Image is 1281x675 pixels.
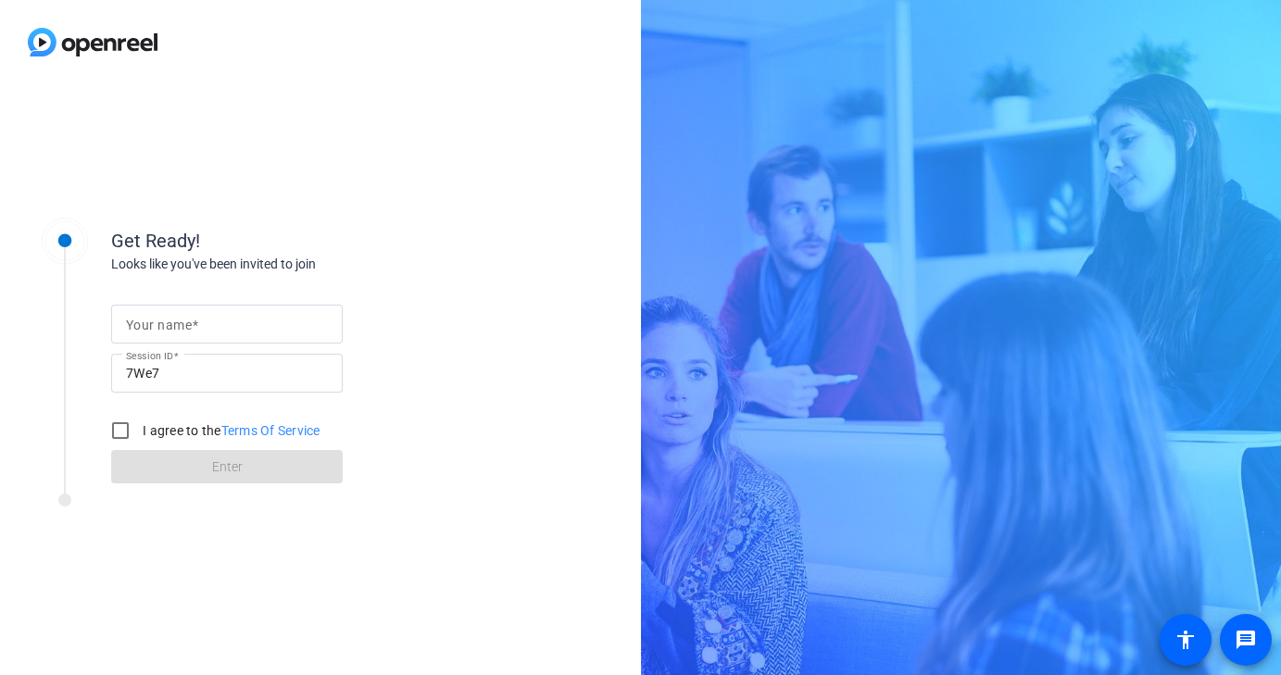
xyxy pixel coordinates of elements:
mat-icon: message [1235,629,1257,651]
div: Looks like you've been invited to join [111,255,482,274]
mat-label: Session ID [126,350,173,361]
mat-label: Your name [126,318,192,332]
mat-icon: accessibility [1174,629,1197,651]
a: Terms Of Service [221,423,320,438]
label: I agree to the [139,421,320,440]
div: Get Ready! [111,227,482,255]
